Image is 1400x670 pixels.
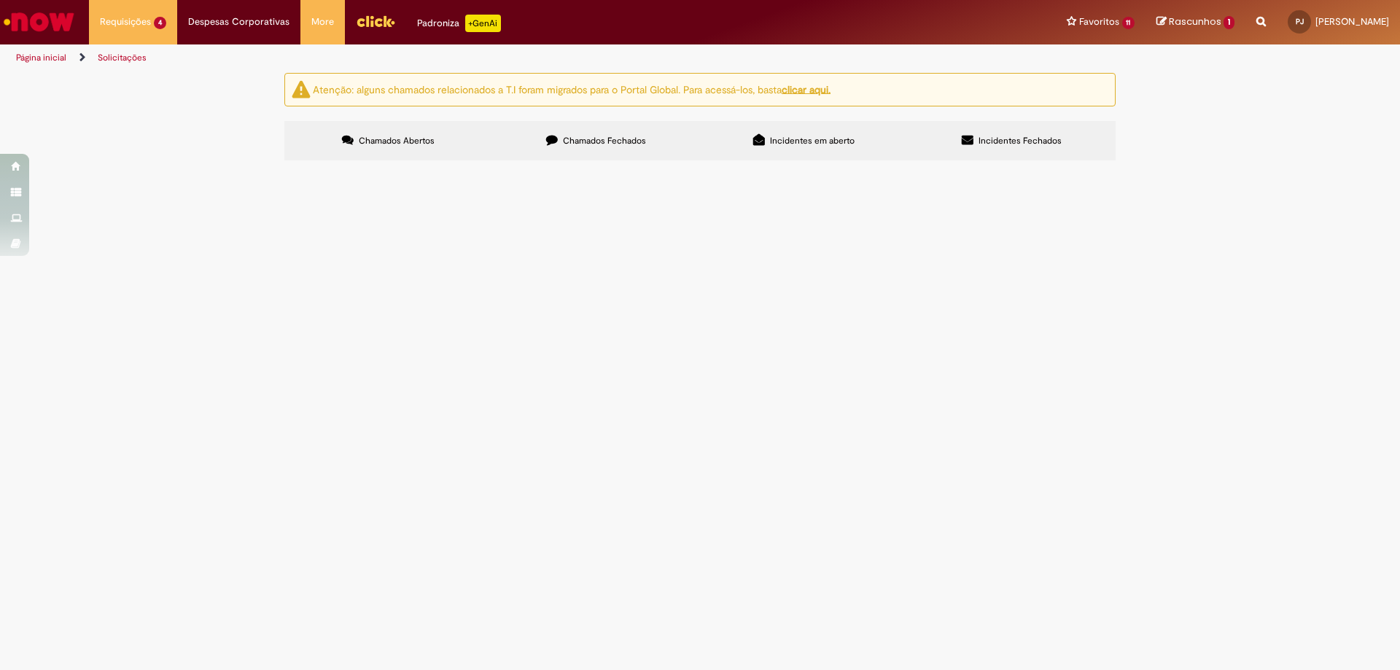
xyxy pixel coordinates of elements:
[16,52,66,63] a: Página inicial
[154,17,166,29] span: 4
[770,135,855,147] span: Incidentes em aberto
[1224,16,1234,29] span: 1
[417,15,501,32] div: Padroniza
[563,135,646,147] span: Chamados Fechados
[311,15,334,29] span: More
[1315,15,1389,28] span: [PERSON_NAME]
[359,135,435,147] span: Chamados Abertos
[979,135,1062,147] span: Incidentes Fechados
[782,82,831,96] a: clicar aqui.
[11,44,922,71] ul: Trilhas de página
[465,15,501,32] p: +GenAi
[100,15,151,29] span: Requisições
[1079,15,1119,29] span: Favoritos
[356,10,395,32] img: click_logo_yellow_360x200.png
[1122,17,1135,29] span: 11
[98,52,147,63] a: Solicitações
[1156,15,1234,29] a: Rascunhos
[1296,17,1304,26] span: PJ
[1169,15,1221,28] span: Rascunhos
[188,15,289,29] span: Despesas Corporativas
[313,82,831,96] ng-bind-html: Atenção: alguns chamados relacionados a T.I foram migrados para o Portal Global. Para acessá-los,...
[1,7,77,36] img: ServiceNow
